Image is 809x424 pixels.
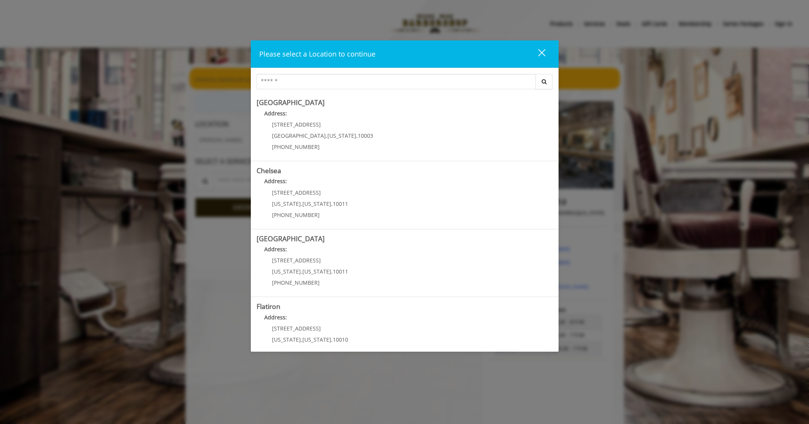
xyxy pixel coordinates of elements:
b: [GEOGRAPHIC_DATA] [257,98,325,107]
input: Search Center [257,74,536,89]
b: Flatiron [257,302,280,311]
span: [PHONE_NUMBER] [272,279,320,286]
i: Search button [540,79,549,84]
b: Address: [264,314,287,321]
span: , [331,200,333,207]
span: [US_STATE] [272,200,301,207]
span: , [301,336,302,343]
span: [STREET_ADDRESS] [272,257,321,264]
span: [PHONE_NUMBER] [272,347,320,354]
span: , [331,336,333,343]
span: , [331,268,333,275]
span: Please select a Location to continue [259,49,375,58]
b: Address: [264,245,287,253]
span: [US_STATE] [272,336,301,343]
span: [STREET_ADDRESS] [272,121,321,128]
span: [PHONE_NUMBER] [272,211,320,219]
span: 10011 [333,268,348,275]
span: [US_STATE] [302,200,331,207]
span: [US_STATE] [302,336,331,343]
span: [US_STATE] [327,132,356,139]
button: close dialog [524,46,550,62]
span: [PHONE_NUMBER] [272,143,320,150]
span: [STREET_ADDRESS] [272,325,321,332]
div: Center Select [257,74,553,93]
span: 10011 [333,200,348,207]
span: , [301,268,302,275]
span: [US_STATE] [302,268,331,275]
b: Chelsea [257,166,281,175]
span: [STREET_ADDRESS] [272,189,321,196]
span: 10010 [333,336,348,343]
span: [US_STATE] [272,268,301,275]
div: close dialog [529,48,545,60]
b: Address: [264,177,287,185]
b: Address: [264,110,287,117]
span: , [326,132,327,139]
span: , [356,132,358,139]
span: , [301,200,302,207]
b: [GEOGRAPHIC_DATA] [257,234,325,243]
span: 10003 [358,132,373,139]
span: [GEOGRAPHIC_DATA] [272,132,326,139]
